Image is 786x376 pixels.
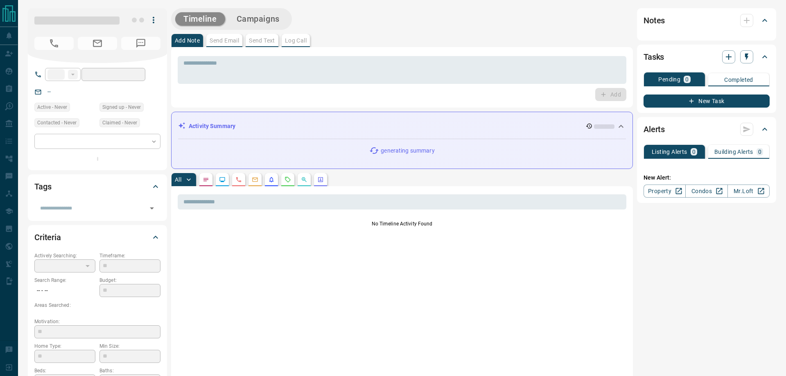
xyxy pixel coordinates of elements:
[652,149,687,155] p: Listing Alerts
[99,277,160,284] p: Budget:
[658,77,680,82] p: Pending
[644,11,770,30] div: Notes
[175,12,225,26] button: Timeline
[34,318,160,325] p: Motivation:
[99,252,160,259] p: Timeframe:
[727,185,770,198] a: Mr.Loft
[34,177,160,196] div: Tags
[252,176,258,183] svg: Emails
[644,14,665,27] h2: Notes
[121,37,160,50] span: No Number
[78,37,117,50] span: No Email
[34,284,95,297] p: -- - --
[34,277,95,284] p: Search Range:
[692,149,696,155] p: 0
[102,103,141,111] span: Signed up - Never
[99,367,160,374] p: Baths:
[317,176,324,183] svg: Agent Actions
[175,38,200,43] p: Add Note
[34,302,160,309] p: Areas Searched:
[34,37,74,50] span: No Number
[381,146,434,155] p: generating summary
[644,50,664,63] h2: Tasks
[34,227,160,247] div: Criteria
[268,176,275,183] svg: Listing Alerts
[47,88,51,95] a: --
[685,185,727,198] a: Condos
[178,119,626,134] div: Activity Summary
[235,176,242,183] svg: Calls
[203,176,209,183] svg: Notes
[724,77,753,83] p: Completed
[644,123,665,136] h2: Alerts
[285,176,291,183] svg: Requests
[102,119,137,127] span: Claimed - Never
[175,177,181,182] p: All
[644,173,770,182] p: New Alert:
[758,149,761,155] p: 0
[146,203,158,214] button: Open
[99,342,160,350] p: Min Size:
[644,95,770,108] button: New Task
[34,342,95,350] p: Home Type:
[228,12,288,26] button: Campaigns
[178,220,626,227] p: No Timeline Activity Found
[34,180,51,193] h2: Tags
[189,122,235,131] p: Activity Summary
[34,367,95,374] p: Beds:
[219,176,226,183] svg: Lead Browsing Activity
[644,47,770,67] div: Tasks
[644,185,686,198] a: Property
[644,119,770,139] div: Alerts
[34,231,61,244] h2: Criteria
[714,149,753,155] p: Building Alerts
[34,252,95,259] p: Actively Searching:
[37,103,67,111] span: Active - Never
[685,77,689,82] p: 0
[301,176,307,183] svg: Opportunities
[37,119,77,127] span: Contacted - Never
